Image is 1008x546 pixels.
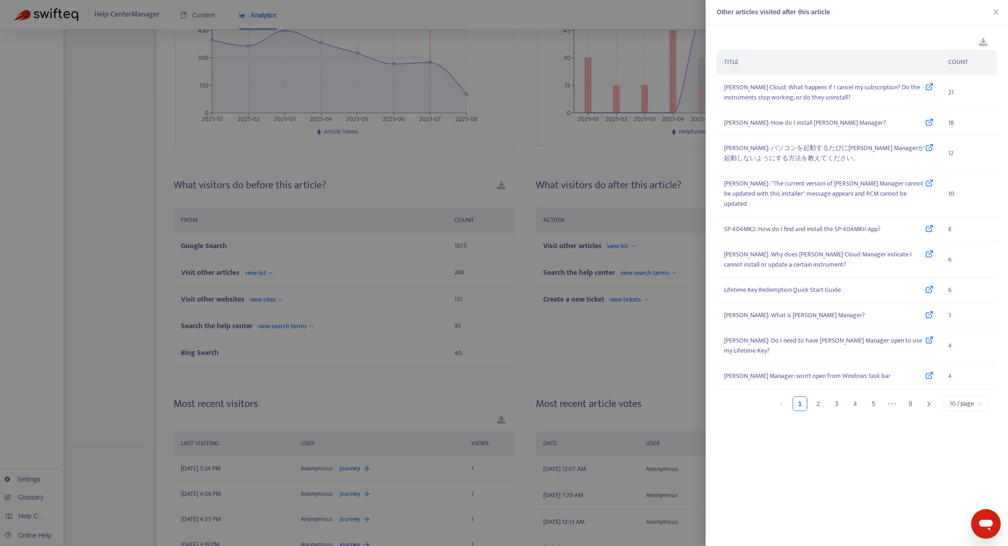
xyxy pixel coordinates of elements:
[848,396,863,411] li: 4
[971,509,1001,539] iframe: メッセージングウィンドウを開くボタン
[867,397,881,411] a: 5
[944,396,988,411] div: Page Size
[941,50,997,75] th: COUNT
[811,396,826,411] li: 2
[941,328,997,364] td: 4
[724,250,925,270] span: [PERSON_NAME]: Why does [PERSON_NAME] Cloud Manager indicate I cannot install or update a certain...
[941,136,997,171] td: 12
[941,303,997,328] td: 5
[941,171,997,217] td: 10
[866,396,881,411] li: 5
[717,7,997,17] div: Other articles visited after this article
[949,397,982,411] span: 10 / page
[717,50,941,75] th: TITLE
[926,401,932,407] span: right
[829,396,844,411] li: 3
[724,143,925,163] span: [PERSON_NAME]: パソコンを起動するたびに[PERSON_NAME] Managerが起動しないようにする方法を教えてください。
[904,397,917,411] a: 9
[941,110,997,136] td: 18
[941,364,997,389] td: 4
[990,8,1002,17] button: Close
[992,8,1000,16] span: close
[941,75,997,110] td: 21
[724,371,891,381] span: [PERSON_NAME] Manager: won't open from Windows task bar
[941,217,997,242] td: 8
[779,401,784,407] span: left
[830,397,844,411] a: 3
[811,397,825,411] a: 2
[724,310,865,320] span: [PERSON_NAME]: What is [PERSON_NAME] Manager?
[724,224,881,234] span: SP-404MK2: How do I find and install the SP-404MKII App?
[774,396,789,411] li: Previous Page
[885,396,899,411] li: Next 5 Pages
[793,396,807,411] li: 1
[793,397,807,411] a: 1
[724,179,925,209] span: [PERSON_NAME]: "The current version of [PERSON_NAME] Manager cannot be updated with this installe...
[941,242,997,278] td: 6
[921,396,936,411] button: right
[724,336,925,356] span: [PERSON_NAME]: Do I need to have [PERSON_NAME] Manager open to use my Lifetime Key?
[724,285,841,295] span: Lifetime Key Redemption Quick Start Guide
[848,397,862,411] a: 4
[903,396,918,411] li: 9
[724,82,925,103] span: [PERSON_NAME] Cloud: What happens if I cancel my subscription? Do the instruments stop working, o...
[774,396,789,411] button: left
[941,278,997,303] td: 6
[885,396,899,411] span: •••
[921,396,936,411] li: Next Page
[724,118,886,128] span: [PERSON_NAME]: How do I install [PERSON_NAME] Manager?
